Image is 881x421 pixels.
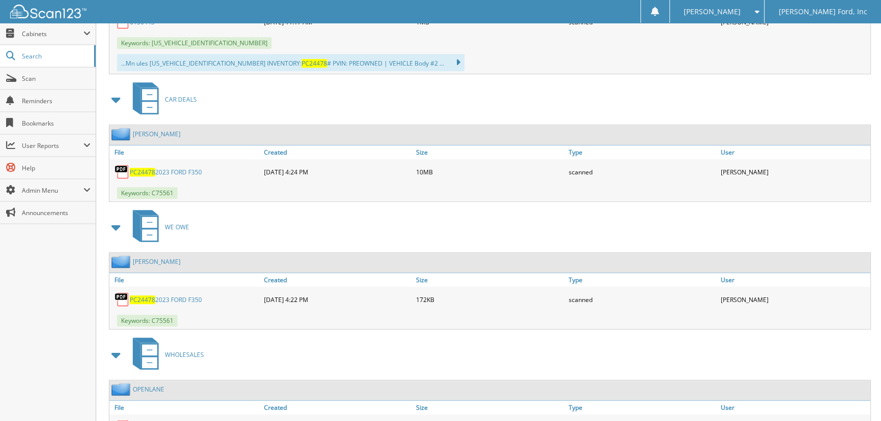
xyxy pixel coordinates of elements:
a: WE OWE [127,207,189,247]
span: Help [22,164,91,172]
span: PC24478 [130,168,155,176]
span: WHOLESALES [165,350,204,359]
a: Created [261,145,414,159]
a: PC244782023 FORD F350 [130,168,202,176]
a: Size [414,145,566,159]
div: 172KB [414,289,566,310]
span: WE OWE [165,223,189,231]
span: Keywords: C75561 [117,187,178,199]
a: File [109,145,261,159]
span: [PERSON_NAME] [684,9,741,15]
a: Type [566,145,718,159]
iframe: Chat Widget [830,372,881,421]
a: OPENLANE [133,385,164,394]
div: scanned [566,162,718,182]
a: PC244782023 FORD F350 [130,295,202,304]
a: [PERSON_NAME] [133,257,181,266]
a: WHOLESALES [127,335,204,375]
span: Bookmarks [22,119,91,128]
a: Created [261,401,414,414]
span: PC24478 [130,295,155,304]
a: File [109,401,261,414]
img: folder2.png [111,128,133,140]
div: ...Mn ules [US_VEHICLE_IDENTIFICATION_NUMBER] INVENTORY: # PVIN: PREOWNED | VEHICLE Body #2 ... [117,54,464,71]
a: Size [414,273,566,287]
a: [PERSON_NAME] [133,130,181,138]
img: folder2.png [111,255,133,268]
span: Keywords: C75561 [117,315,178,326]
a: File [109,273,261,287]
span: Reminders [22,97,91,105]
div: scanned [566,289,718,310]
a: User [718,273,870,287]
span: Keywords: [US_VEHICLE_IDENTIFICATION_NUMBER] [117,37,272,49]
a: Created [261,273,414,287]
span: Search [22,52,89,61]
div: [DATE] 4:24 PM [261,162,414,182]
div: [PERSON_NAME] [718,162,870,182]
span: Scan [22,74,91,83]
img: PDF.png [114,292,130,307]
a: Size [414,401,566,414]
div: [DATE] 4:22 PM [261,289,414,310]
a: User [718,401,870,414]
span: Admin Menu [22,186,83,195]
span: [PERSON_NAME] Ford, Inc [779,9,867,15]
span: Cabinets [22,29,83,38]
span: User Reports [22,141,83,150]
a: User [718,145,870,159]
a: CAR DEALS [127,79,197,119]
span: Announcements [22,208,91,217]
a: Type [566,273,718,287]
a: Type [566,401,718,414]
img: PDF.png [114,164,130,179]
div: [PERSON_NAME] [718,289,870,310]
img: scan123-logo-white.svg [10,5,86,18]
img: folder2.png [111,383,133,396]
span: PC24478 [302,59,327,68]
div: 10MB [414,162,566,182]
span: CAR DEALS [165,95,197,104]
